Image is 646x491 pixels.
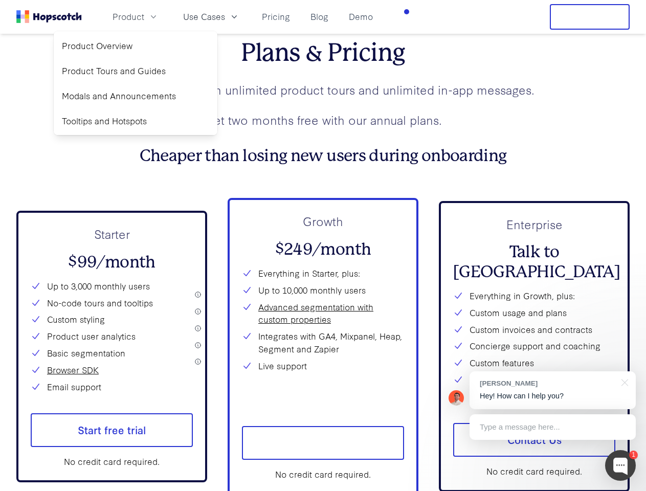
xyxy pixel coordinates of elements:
h2: $99/month [31,253,193,272]
a: Blog [306,8,332,25]
li: Product user analytics [31,330,193,343]
li: Concierge support and coaching [453,340,615,352]
li: Everything in Starter, plus: [242,267,404,280]
li: Email support [31,381,193,393]
h3: Cheaper than losing new users during onboarding [16,146,630,166]
div: 1 [629,451,638,459]
a: Start free trial [31,413,193,447]
p: Starter [31,225,193,243]
a: Product Overview [58,35,213,56]
div: No credit card required. [242,468,404,481]
li: Up to 10,000 monthly users [242,284,404,297]
a: Product Tours and Guides [58,60,213,81]
img: Mark Spera [449,390,464,406]
p: Enterprise [453,215,615,233]
h2: Plans & Pricing [16,38,630,68]
li: Basic segmentation [31,347,193,360]
p: Growth [242,212,404,230]
li: Custom features [453,356,615,369]
p: Get two months free with our annual plans. [16,111,630,129]
button: Use Cases [177,8,246,25]
button: Product [106,8,165,25]
a: Contact Us [453,423,615,457]
li: Everything in Growth, plus: [453,289,615,302]
a: Start free trial [242,426,404,460]
li: Custom styling [31,313,193,326]
button: Free Trial [550,4,630,30]
a: Demo [345,8,377,25]
p: Hey! How can I help you? [480,391,626,401]
li: Up to 3,000 monthly users [31,280,193,293]
div: No credit card required. [453,465,615,478]
a: Tooltips and Hotspots [58,110,213,131]
li: Integrates with GA4, Mixpanel, Heap, Segment and Zapier [242,330,404,355]
div: [PERSON_NAME] [480,378,615,388]
a: Modals and Announcements [58,85,213,106]
li: Custom integrations [453,373,615,386]
div: No credit card required. [31,455,193,468]
h2: Talk to [GEOGRAPHIC_DATA] [453,242,615,282]
a: Home [16,10,82,23]
a: Advanced segmentation with custom properties [258,301,404,326]
li: Live support [242,360,404,372]
span: Product [113,10,144,23]
div: Type a message here... [470,414,636,440]
li: No-code tours and tooltips [31,297,193,309]
li: Custom usage and plans [453,306,615,319]
a: Browser SDK [47,364,99,376]
h2: $249/month [242,240,404,259]
span: Use Cases [183,10,225,23]
li: Custom invoices and contracts [453,323,615,336]
a: Pricing [258,8,294,25]
p: All plans come with unlimited product tours and unlimited in-app messages. [16,81,630,99]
